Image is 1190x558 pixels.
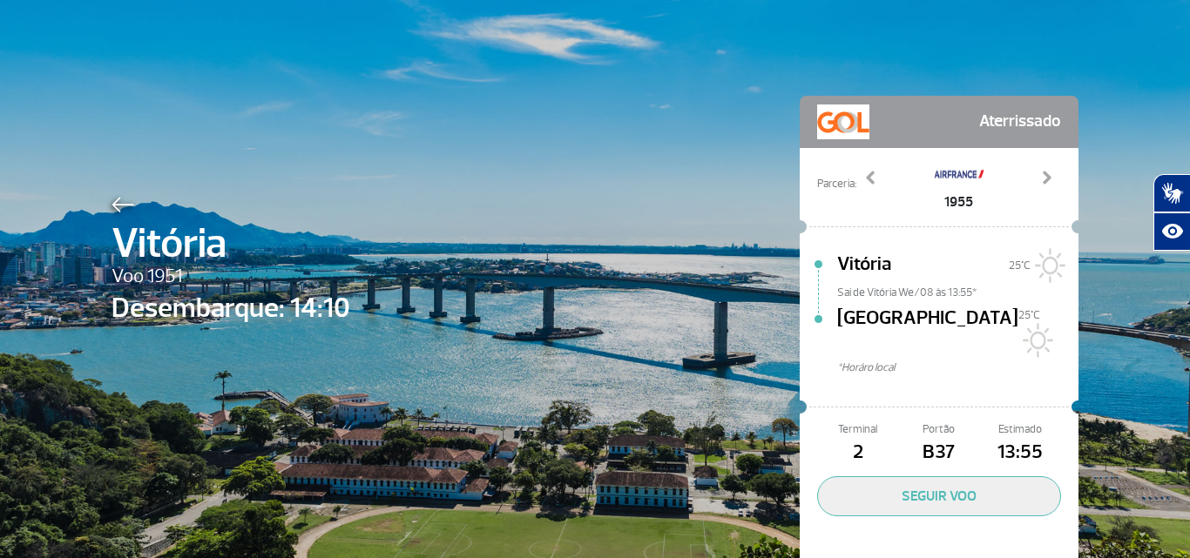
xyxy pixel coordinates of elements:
button: Abrir recursos assistivos. [1153,212,1190,251]
span: Portão [898,421,979,438]
div: Plugin de acessibilidade da Hand Talk. [1153,174,1190,251]
button: SEGUIR VOO [817,476,1061,516]
span: Terminal [817,421,898,438]
span: [GEOGRAPHIC_DATA] [837,304,1018,360]
span: Aterrissado [979,104,1061,139]
span: Desembarque: 14:10 [112,287,350,329]
span: 1955 [933,192,985,212]
span: Vitória [837,250,891,285]
span: 25°C [1018,308,1040,322]
span: Voo 1951 [112,262,350,292]
span: 25°C [1009,259,1031,272]
span: 13:55 [980,438,1061,467]
img: Sol [1018,323,1053,358]
span: Parceria: [817,176,856,192]
span: B37 [898,438,979,467]
span: Estimado [980,421,1061,438]
span: *Horáro local [837,360,1078,376]
span: Sai de Vitória We/08 às 13:55* [837,285,1078,297]
span: 2 [817,438,898,467]
img: Sol [1031,248,1065,283]
button: Abrir tradutor de língua de sinais. [1153,174,1190,212]
span: Vitória [112,212,350,275]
